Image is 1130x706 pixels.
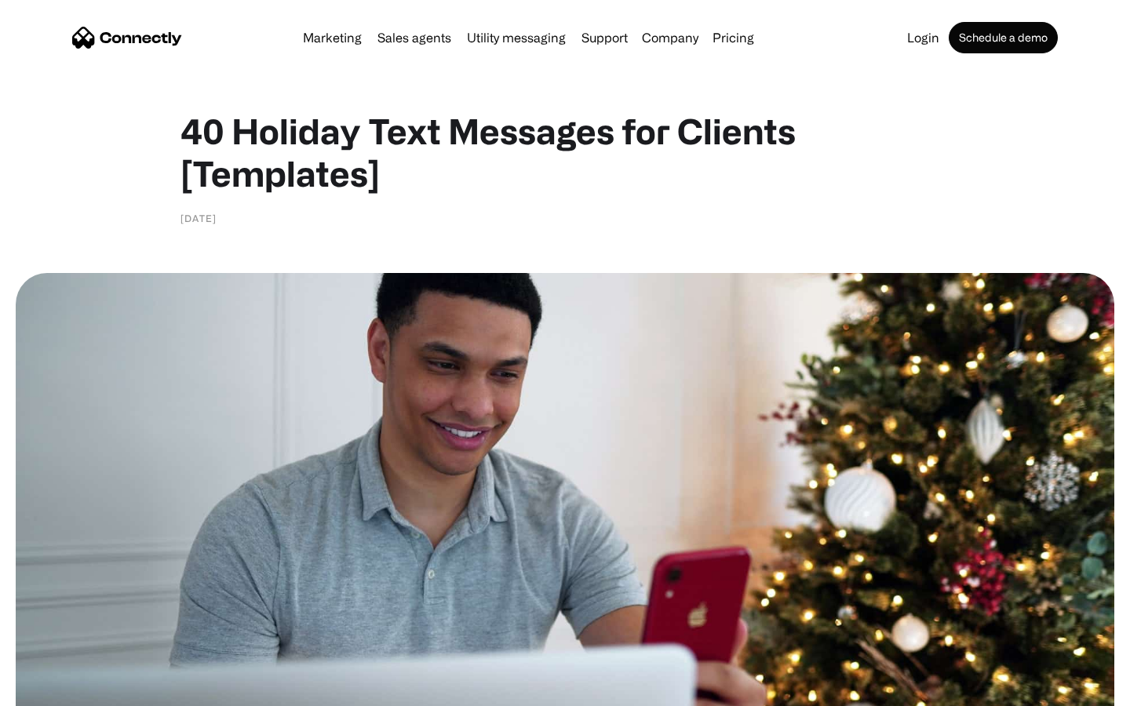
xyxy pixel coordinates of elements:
a: Schedule a demo [949,22,1058,53]
a: Marketing [297,31,368,44]
div: Company [642,27,698,49]
a: Pricing [706,31,760,44]
a: Sales agents [371,31,457,44]
aside: Language selected: English [16,679,94,701]
ul: Language list [31,679,94,701]
div: [DATE] [180,210,217,226]
a: Login [901,31,946,44]
a: home [72,26,182,49]
h1: 40 Holiday Text Messages for Clients [Templates] [180,110,950,195]
a: Support [575,31,634,44]
a: Utility messaging [461,31,572,44]
div: Company [637,27,703,49]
